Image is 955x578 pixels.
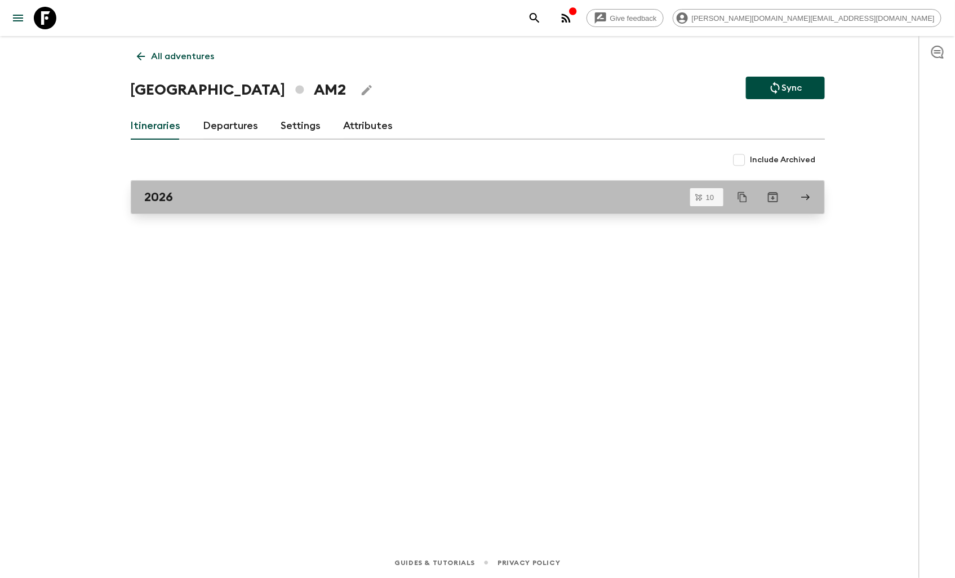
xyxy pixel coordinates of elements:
button: Sync adventure departures to the booking engine [746,77,825,99]
a: Guides & Tutorials [394,557,475,569]
a: 2026 [131,180,825,214]
button: menu [7,7,29,29]
span: 10 [699,194,721,201]
a: All adventures [131,45,221,68]
a: Privacy Policy [498,557,560,569]
span: Give feedback [604,14,663,23]
a: Departures [203,113,259,140]
a: Give feedback [587,9,664,27]
div: [PERSON_NAME][DOMAIN_NAME][EMAIL_ADDRESS][DOMAIN_NAME] [673,9,941,27]
a: Itineraries [131,113,181,140]
a: Settings [281,113,321,140]
span: [PERSON_NAME][DOMAIN_NAME][EMAIL_ADDRESS][DOMAIN_NAME] [686,14,941,23]
p: All adventures [152,50,215,63]
a: Attributes [344,113,393,140]
span: Include Archived [750,154,816,166]
button: Edit Adventure Title [356,79,378,101]
button: search adventures [523,7,546,29]
h1: [GEOGRAPHIC_DATA] AM2 [131,79,347,101]
h2: 2026 [145,190,174,204]
button: Duplicate [732,187,753,207]
button: Archive [762,186,784,208]
p: Sync [782,81,802,95]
